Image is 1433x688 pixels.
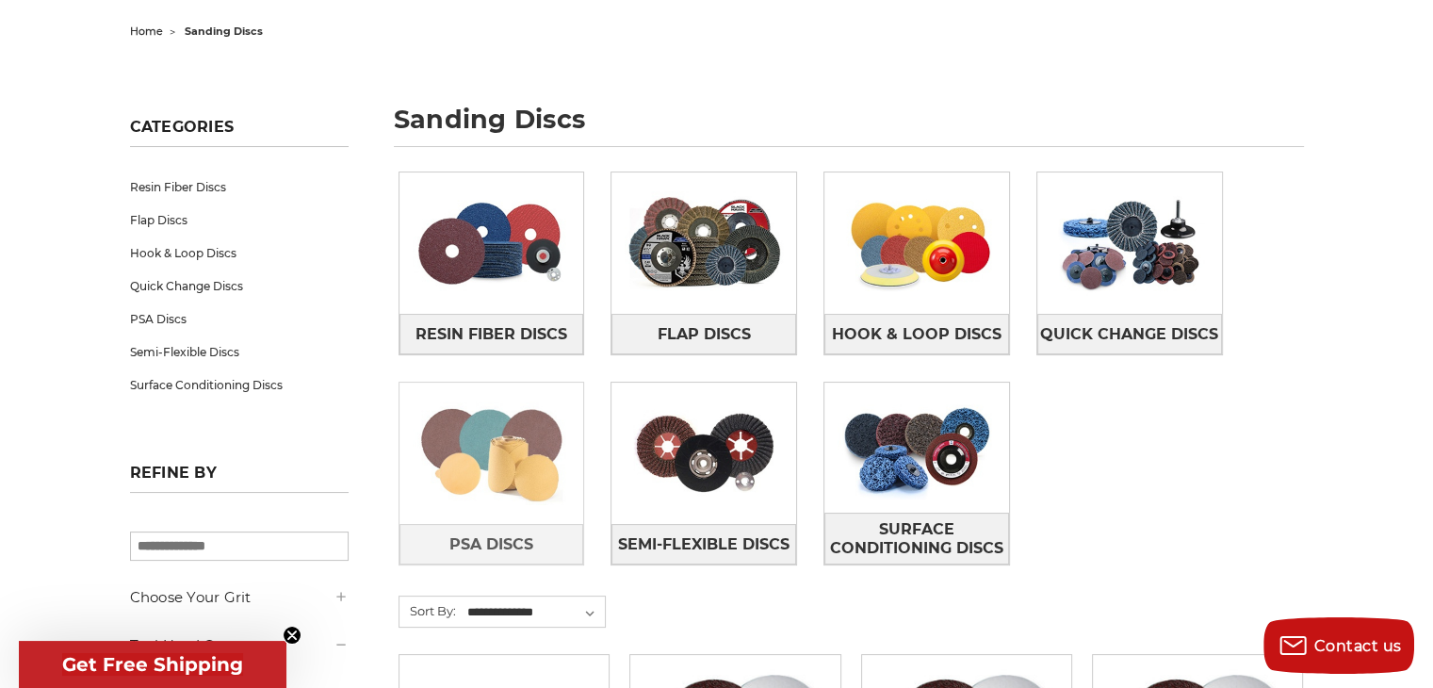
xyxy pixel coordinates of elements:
[399,524,584,565] a: PSA Discs
[62,653,243,676] span: Get Free Shipping
[130,464,349,493] h5: Refine by
[1040,319,1218,351] span: Quick Change Discs
[1314,637,1402,655] span: Contact us
[449,529,533,561] span: PSA Discs
[464,598,605,627] select: Sort By:
[611,388,796,518] img: Semi-Flexible Discs
[130,336,349,369] a: Semi-Flexible Discs
[130,586,349,609] h5: Choose Your Grit
[611,524,796,565] a: Semi-Flexible Discs
[399,388,584,518] img: PSA Discs
[130,171,349,204] a: Resin Fiber Discs
[130,270,349,303] a: Quick Change Discs
[658,319,751,351] span: Flap Discs
[130,369,349,401] a: Surface Conditioning Discs
[130,25,163,38] a: home
[1037,314,1222,354] a: Quick Change Discs
[1263,617,1414,674] button: Contact us
[130,118,349,147] h5: Categories
[399,178,584,308] img: Resin Fiber Discs
[611,314,796,354] a: Flap Discs
[824,314,1009,354] a: Hook & Loop Discs
[825,514,1008,565] span: Surface Conditioning Discs
[185,25,263,38] span: sanding discs
[130,204,349,237] a: Flap Discs
[824,178,1009,308] img: Hook & Loop Discs
[618,529,790,561] span: Semi-Flexible Discs
[824,513,1009,565] a: Surface Conditioning Discs
[399,597,456,625] label: Sort By:
[1037,178,1222,308] img: Quick Change Discs
[399,314,584,354] a: Resin Fiber Discs
[611,178,796,308] img: Flap Discs
[283,626,301,645] button: Close teaser
[130,237,349,270] a: Hook & Loop Discs
[130,634,349,657] h5: Tool Used On
[130,303,349,336] a: PSA Discs
[824,383,1009,513] img: Surface Conditioning Discs
[415,319,567,351] span: Resin Fiber Discs
[394,106,1304,147] h1: sanding discs
[832,319,1001,351] span: Hook & Loop Discs
[19,641,286,688] div: Get Free ShippingClose teaser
